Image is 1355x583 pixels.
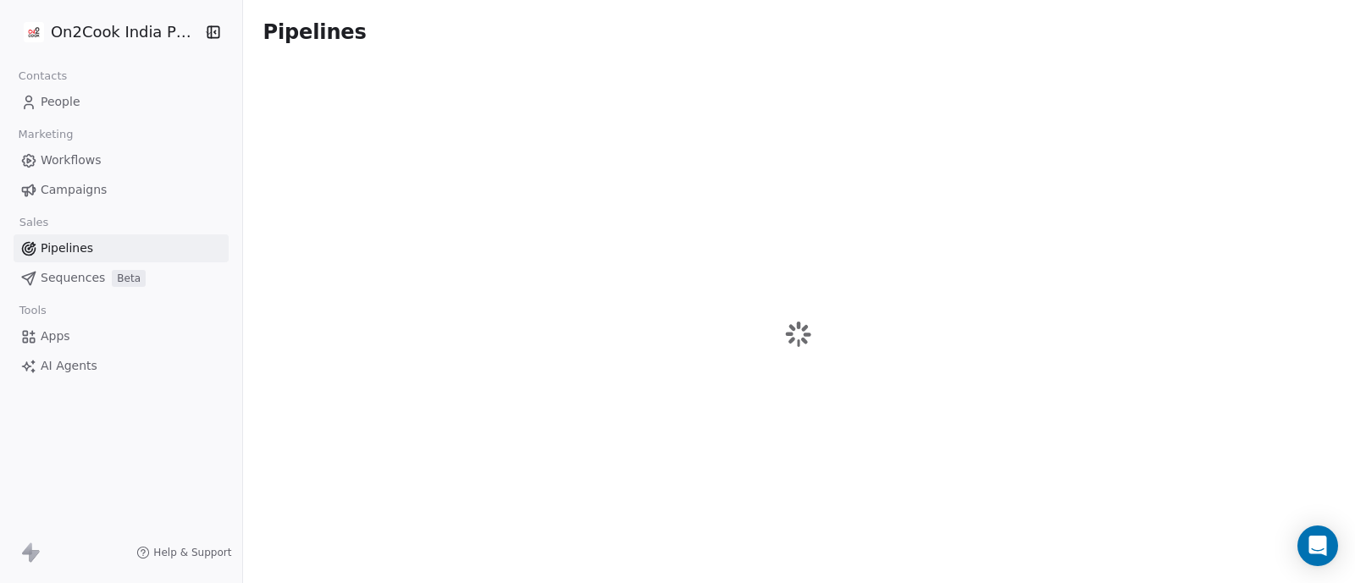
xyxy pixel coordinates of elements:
span: Help & Support [153,546,231,559]
img: on2cook%20logo-04%20copy.jpg [24,22,44,42]
a: SequencesBeta [14,264,229,292]
span: Pipelines [263,20,367,44]
span: Sales [12,210,56,235]
span: Pipelines [41,239,93,257]
span: AI Agents [41,357,97,375]
span: On2Cook India Pvt. Ltd. [51,21,199,43]
span: Beta [112,270,146,287]
span: Campaigns [41,181,107,199]
button: On2Cook India Pvt. Ltd. [20,18,191,47]
span: Tools [12,298,53,323]
span: Contacts [11,63,75,89]
a: Campaigns [14,176,229,204]
div: Open Intercom Messenger [1297,525,1338,566]
a: AI Agents [14,352,229,380]
a: Workflows [14,146,229,174]
a: Pipelines [14,234,229,262]
span: Workflows [41,151,102,169]
span: People [41,93,80,111]
span: Sequences [41,269,105,287]
span: Apps [41,327,70,345]
a: People [14,88,229,116]
span: Marketing [11,122,80,147]
a: Apps [14,322,229,350]
a: Help & Support [136,546,231,559]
